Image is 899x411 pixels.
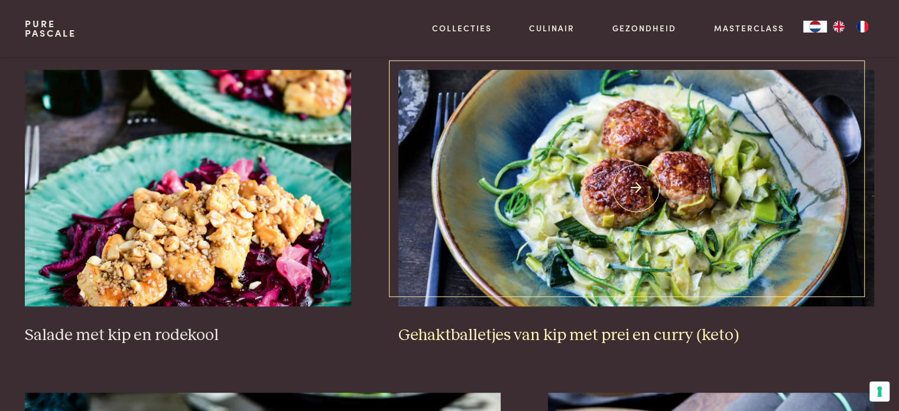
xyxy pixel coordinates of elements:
a: FR [851,21,874,33]
a: Collecties [432,22,492,34]
a: Gehaktballetjes van kip met prei en curry (keto) Gehaktballetjes van kip met prei en curry (keto) [398,70,874,345]
img: Salade met kip en rodekool [25,70,351,306]
h3: Salade met kip en rodekool [25,325,351,346]
button: Uw voorkeuren voor toestemming voor trackingtechnologieën [869,381,890,402]
a: PurePascale [25,19,76,38]
a: Culinair [529,22,575,34]
h3: Gehaktballetjes van kip met prei en curry (keto) [398,325,874,346]
ul: Language list [827,21,874,33]
img: Gehaktballetjes van kip met prei en curry (keto) [398,70,874,306]
a: Gezondheid [612,22,676,34]
div: Language [803,21,827,33]
a: Salade met kip en rodekool Salade met kip en rodekool [25,70,351,345]
a: Masterclass [714,22,784,34]
aside: Language selected: Nederlands [803,21,874,33]
a: EN [827,21,851,33]
a: NL [803,21,827,33]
